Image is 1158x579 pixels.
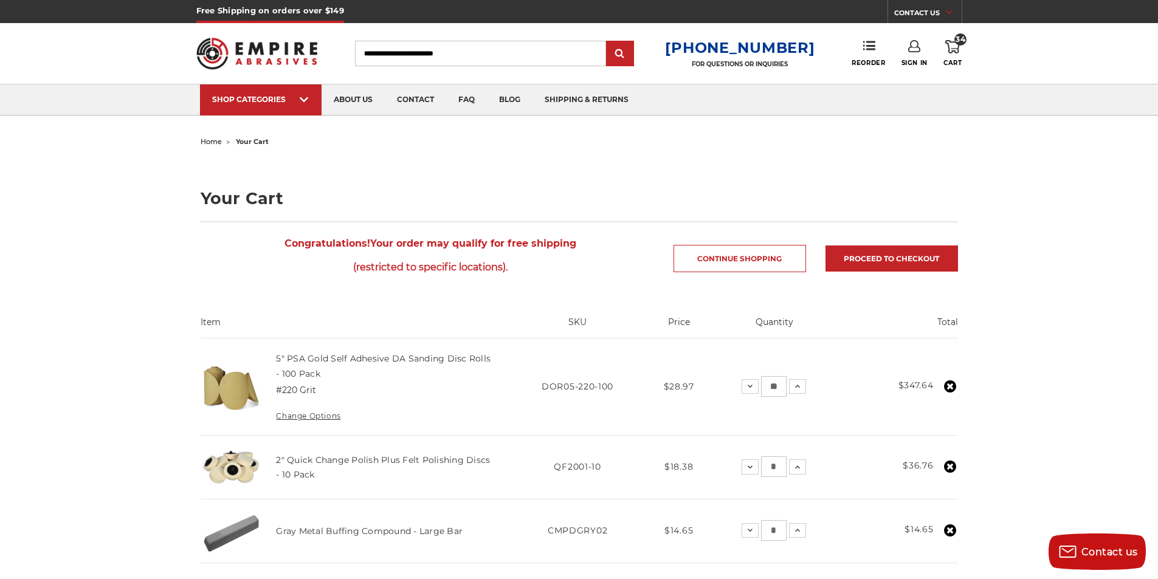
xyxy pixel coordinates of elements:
[276,526,463,536] a: Gray Metal Buffing Compound - Large Bar
[649,316,709,338] th: Price
[1049,533,1146,570] button: Contact us
[898,380,934,391] strong: $347.64
[276,411,340,420] a: Change Options
[905,524,933,535] strong: $14.65
[548,525,607,536] span: CMPDGRY02
[276,384,316,397] dd: #220 Grit
[954,33,967,46] span: 34
[446,84,487,115] a: faq
[201,137,222,146] a: home
[554,461,601,472] span: QF2001-10
[385,84,446,115] a: contact
[201,357,261,417] img: 5" Sticky Backed Sanding Discs on a roll
[542,381,613,392] span: DOR05-220-100
[201,190,958,207] h1: Your Cart
[665,60,815,68] p: FOR QUESTIONS OR INQUIRIES
[852,40,885,66] a: Reorder
[201,437,261,498] img: 2" Roloc Polishing Felt Discs
[196,30,318,77] img: Empire Abrasives
[709,316,840,338] th: Quantity
[276,353,491,379] a: 5" PSA Gold Self Adhesive DA Sanding Disc Rolls - 100 Pack
[664,461,693,472] span: $18.38
[1081,546,1138,558] span: Contact us
[664,525,693,536] span: $14.65
[487,84,532,115] a: blog
[276,454,490,480] a: 2" Quick Change Polish Plus Felt Polishing Discs - 10 Pack
[201,501,261,561] img: Gray Buffing Compound
[201,231,661,279] span: Your order may qualify for free shipping
[212,95,309,104] div: SHOP CATEGORIES
[903,460,933,471] strong: $36.76
[322,84,385,115] a: about us
[761,376,787,397] input: 5" PSA Gold Self Adhesive DA Sanding Disc Rolls - 100 Pack Quantity:
[506,316,649,338] th: SKU
[840,316,958,338] th: Total
[532,84,641,115] a: shipping & returns
[674,245,806,272] a: Continue Shopping
[825,245,958,272] a: Proceed to checkout
[284,238,370,249] strong: Congratulations!
[608,42,632,66] input: Submit
[943,40,962,67] a: 34 Cart
[761,456,787,477] input: 2" Quick Change Polish Plus Felt Polishing Discs - 10 Pack Quantity:
[664,381,694,392] span: $28.97
[665,39,815,57] a: [PHONE_NUMBER]
[201,255,661,279] span: (restricted to specific locations).
[894,6,962,23] a: CONTACT US
[236,137,269,146] span: your cart
[201,316,507,338] th: Item
[901,59,928,67] span: Sign In
[943,59,962,67] span: Cart
[761,520,787,541] input: Gray Metal Buffing Compound - Large Bar Quantity:
[852,59,885,67] span: Reorder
